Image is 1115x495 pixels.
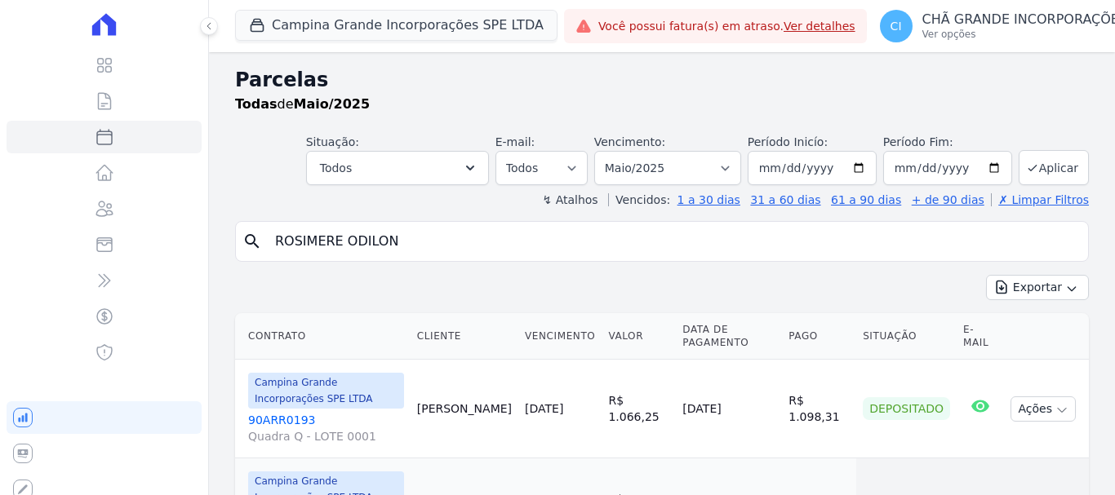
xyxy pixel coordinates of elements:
[306,151,489,185] button: Todos
[248,428,404,444] span: Quadra Q - LOTE 0001
[608,193,670,206] label: Vencidos:
[602,313,676,360] th: Valor
[831,193,901,206] a: 61 a 90 dias
[411,360,518,458] td: [PERSON_NAME]
[235,313,411,360] th: Contrato
[518,313,602,360] th: Vencimento
[1019,150,1089,185] button: Aplicar
[863,397,950,420] div: Depositado
[235,96,278,112] strong: Todas
[306,135,359,148] label: Situação:
[294,96,371,112] strong: Maio/2025
[676,360,782,458] td: [DATE]
[912,193,984,206] a: + de 90 dias
[676,313,782,360] th: Data de Pagamento
[235,65,1089,95] h2: Parcelas
[248,373,404,409] span: Campina Grande Incorporações SPE LTDA
[602,360,676,458] td: R$ 1.066,25
[957,313,1004,360] th: E-mail
[782,360,856,458] td: R$ 1.098,31
[750,193,820,206] a: 31 a 60 dias
[594,135,665,148] label: Vencimento:
[248,412,404,444] a: 90ARR0193Quadra Q - LOTE 0001
[320,158,352,178] span: Todos
[235,10,557,41] button: Campina Grande Incorporações SPE LTDA
[525,402,563,415] a: [DATE]
[677,193,740,206] a: 1 a 30 dias
[784,20,855,33] a: Ver detalhes
[891,20,902,32] span: CI
[856,313,957,360] th: Situação
[235,95,370,114] p: de
[242,232,262,251] i: search
[542,193,597,206] label: ↯ Atalhos
[991,193,1089,206] a: ✗ Limpar Filtros
[883,134,1012,151] label: Período Fim:
[495,135,535,148] label: E-mail:
[782,313,856,360] th: Pago
[986,275,1089,300] button: Exportar
[1011,396,1076,422] button: Ações
[598,18,855,35] span: Você possui fatura(s) em atraso.
[748,135,828,148] label: Período Inicío:
[265,225,1082,258] input: Buscar por nome do lote ou do cliente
